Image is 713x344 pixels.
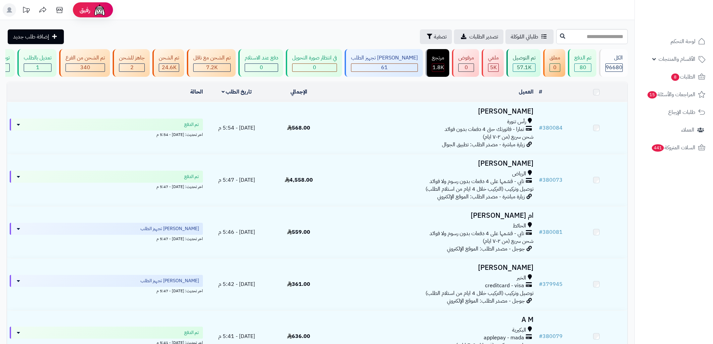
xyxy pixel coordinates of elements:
div: دفع عند الاستلام [245,54,278,62]
span: تصدير الطلبات [469,33,498,41]
span: 340 [80,63,90,71]
img: logo-2.png [668,5,707,19]
div: ملغي [488,54,499,62]
div: مرتجع [432,54,444,62]
a: تحديثات المنصة [18,3,34,18]
a: #380084 [539,124,563,132]
a: #379945 [539,280,563,288]
span: 441 [652,144,664,152]
a: #380073 [539,176,563,184]
a: # [539,88,542,96]
div: 1 [24,64,51,71]
div: 0 [550,64,560,71]
a: طلباتي المُوكلة [505,29,554,44]
span: تم الدفع [184,173,199,180]
span: # [539,332,543,340]
div: 7222 [194,64,230,71]
span: الحائط [513,222,526,230]
div: 0 [459,64,474,71]
span: تمارا - فاتورتك حتى 4 دفعات بدون فوائد [445,126,524,133]
span: [DATE] - 5:42 م [218,280,255,288]
div: مرفوض [458,54,474,62]
a: تصدير الطلبات [454,29,503,44]
span: جوجل - مصدر الطلب: الموقع الإلكتروني [447,245,525,253]
div: تم الشحن مع ناقل [193,54,231,62]
span: الأقسام والمنتجات [659,54,695,64]
span: السلات المتروكة [651,143,695,152]
span: 24.6K [162,63,176,71]
a: [PERSON_NAME] تجهيز الطلب 61 [343,49,424,77]
h3: [PERSON_NAME] [332,108,533,115]
a: الحالة [190,88,203,96]
div: 24608 [159,64,179,71]
a: لوحة التحكم [639,33,709,49]
span: 80 [580,63,586,71]
span: 636.00 [287,332,310,340]
span: طلباتي المُوكلة [511,33,538,41]
span: [PERSON_NAME] تجهيز الطلب [140,225,199,232]
span: المراجعات والأسئلة [647,90,695,99]
div: اخر تحديث: [DATE] - 5:47 م [10,287,203,294]
span: توصيل وتركيب (التركيب خلال 4 ايام من استلام الطلب) [426,289,533,297]
div: 2 [119,64,144,71]
div: [PERSON_NAME] تجهيز الطلب [351,54,418,62]
a: تم التوصيل 57.1K [505,49,542,77]
span: 2 [130,63,134,71]
span: الخبر [517,274,526,282]
a: مرتجع 1.8K [424,49,451,77]
span: تم الدفع [184,329,199,336]
span: 0 [553,63,557,71]
h3: A M [332,316,533,324]
a: تم الدفع 80 [567,49,598,77]
div: تم التوصيل [513,54,536,62]
div: 61 [351,64,418,71]
a: تاريخ الطلب [222,88,252,96]
div: اخر تحديث: [DATE] - 5:47 م [10,235,203,242]
div: 0 [292,64,337,71]
span: 0 [465,63,468,71]
span: 559.00 [287,228,310,236]
span: تم الدفع [184,121,199,128]
a: معلق 0 [542,49,567,77]
span: [DATE] - 5:54 م [218,124,255,132]
a: جاهز للشحن 2 [111,49,151,77]
span: توصيل وتركيب (التركيب خلال 4 ايام من استلام الطلب) [426,185,533,193]
div: في انتظار صورة التحويل [292,54,337,62]
div: 4998 [488,64,498,71]
span: 361.00 [287,280,310,288]
div: اخر تحديث: [DATE] - 5:47 م [10,183,203,190]
span: creditcard - visa [485,282,524,290]
div: جاهز للشحن [119,54,145,62]
span: [DATE] - 5:41 م [218,332,255,340]
a: تم الشحن 24.6K [151,49,186,77]
span: تابي - قسّمها على 4 دفعات بدون رسوم ولا فوائد [430,230,524,237]
span: # [539,124,543,132]
div: 0 [245,64,278,71]
span: البكيرية [512,326,526,334]
span: 0 [313,63,316,71]
span: لوحة التحكم [671,37,695,46]
a: تم الشحن مع ناقل 7.2K [186,49,237,77]
span: # [539,228,543,236]
span: شحن سريع (من ٢-٧ ايام) [483,133,533,141]
span: رأس تنورة [507,118,526,126]
div: معلق [550,54,560,62]
span: 0 [260,63,263,71]
span: زيارة مباشرة - مصدر الطلب: تطبيق الجوال [442,141,525,149]
span: # [539,280,543,288]
span: [DATE] - 5:46 م [218,228,255,236]
button: تصفية [420,29,452,44]
a: الطلبات8 [639,69,709,85]
span: 4,558.00 [285,176,313,184]
div: 80 [575,64,591,71]
span: الرياض [512,170,526,178]
div: 57060 [513,64,535,71]
span: 1 [36,63,39,71]
div: تم الشحن من الفرع [66,54,105,62]
a: #380081 [539,228,563,236]
span: 8 [671,73,679,81]
span: applepay - mada [484,334,524,342]
img: ai-face.png [93,3,106,17]
div: اخر تحديث: [DATE] - 5:54 م [10,131,203,138]
span: العملاء [681,125,694,135]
